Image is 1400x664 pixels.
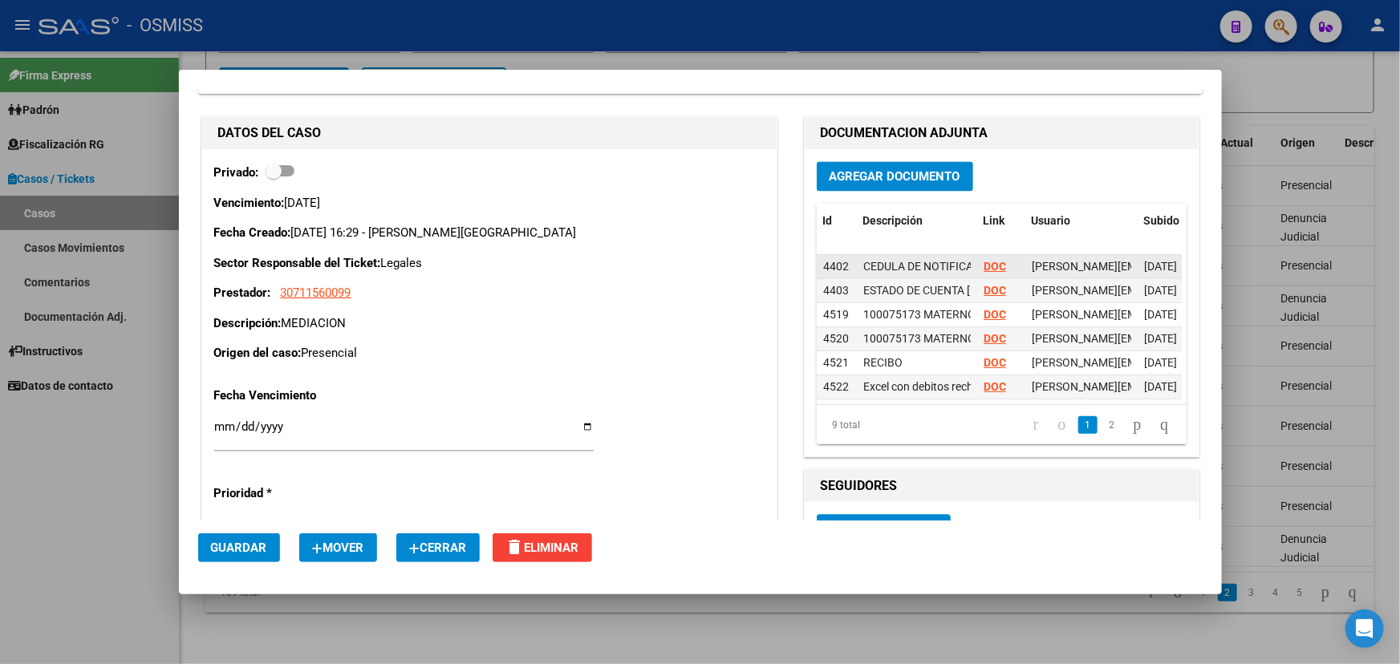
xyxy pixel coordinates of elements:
span: [DATE] [1144,308,1177,321]
a: 2 [1102,416,1122,434]
strong: Prestador: [214,285,271,300]
div: 9 total [817,405,889,445]
span: Subido [1144,214,1180,227]
button: Guardar [198,533,280,562]
span: Id [823,214,833,227]
a: DOC [984,284,1006,297]
span: RECIBO [863,356,903,369]
li: page 1 [1076,411,1100,439]
p: [DATE] 16:29 - [PERSON_NAME][GEOGRAPHIC_DATA] [214,224,765,242]
strong: Sector Responsable del Ticket: [214,256,381,270]
a: DOC [984,260,1006,273]
a: go to first page [1026,416,1046,434]
span: 100075173 MATERNO INFANTIL TRANSF [863,332,1070,345]
a: DOC [984,356,1006,369]
span: Excel con debitos rechazados por el hospital [863,380,1082,393]
datatable-header-cell: Id [817,204,857,238]
li: page 2 [1100,411,1124,439]
span: 4520 [823,332,849,345]
strong: Privado: [214,165,259,180]
span: [DATE] [1144,356,1177,369]
h1: SEGUIDORES [821,476,1183,496]
a: DOC [984,332,1006,345]
span: 4522 [823,380,849,393]
p: Presencial [214,344,765,362]
datatable-header-cell: Subido [1138,204,1218,238]
button: Eliminar [493,533,592,562]
h1: DOCUMENTACION ADJUNTA [821,123,1183,143]
span: [DATE] [1144,380,1177,393]
button: Mover [299,533,377,562]
datatable-header-cell: Usuario [1025,204,1138,238]
button: Agregar Usuario [817,514,951,544]
a: go to last page [1154,416,1176,434]
span: 4519 [823,308,849,321]
a: go to previous page [1051,416,1073,434]
p: [DATE] [214,194,765,213]
strong: DATOS DEL CASO [218,125,322,140]
strong: Descripción: [214,316,282,330]
span: [DATE] [1144,260,1177,273]
span: Mover [312,541,364,555]
strong: Vencimiento: [214,196,285,210]
button: Cerrar [396,533,480,562]
span: Cerrar [409,541,467,555]
span: CEDULA DE NOTIFICACION HOSPITAL MATERNO INFANTIL [863,260,1159,273]
span: Eliminar [505,541,579,555]
span: 4403 [823,284,849,297]
span: Link [984,214,1005,227]
mat-icon: delete [505,537,525,557]
datatable-header-cell: Link [977,204,1025,238]
div: Open Intercom Messenger [1345,609,1384,648]
span: [DATE] [1144,332,1177,345]
span: 4402 [823,260,849,273]
p: Prioridad * [214,484,379,503]
a: 1 [1078,416,1098,434]
span: 4521 [823,356,849,369]
button: Agregar Documento [817,161,973,191]
span: Media [214,520,247,534]
datatable-header-cell: Descripción [857,204,977,238]
span: 100075173 MATERNO INFANTIL [863,308,1026,321]
strong: Origen del caso: [214,346,302,360]
p: Legales [214,254,765,273]
p: Fecha Vencimiento [214,387,379,405]
strong: Fecha Creado: [214,225,291,240]
span: [DATE] [1144,284,1177,297]
span: Guardar [211,541,267,555]
a: DOC [984,380,1006,393]
a: go to next page [1126,416,1149,434]
span: Usuario [1032,214,1071,227]
span: Descripción [863,214,923,227]
p: MEDIACION [214,314,765,333]
a: DOC [984,308,1006,321]
span: ESTADO DE CUENTA [PERSON_NAME] [863,284,1053,297]
span: 30711560099 [281,285,351,300]
span: Agregar Documento [830,169,960,184]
